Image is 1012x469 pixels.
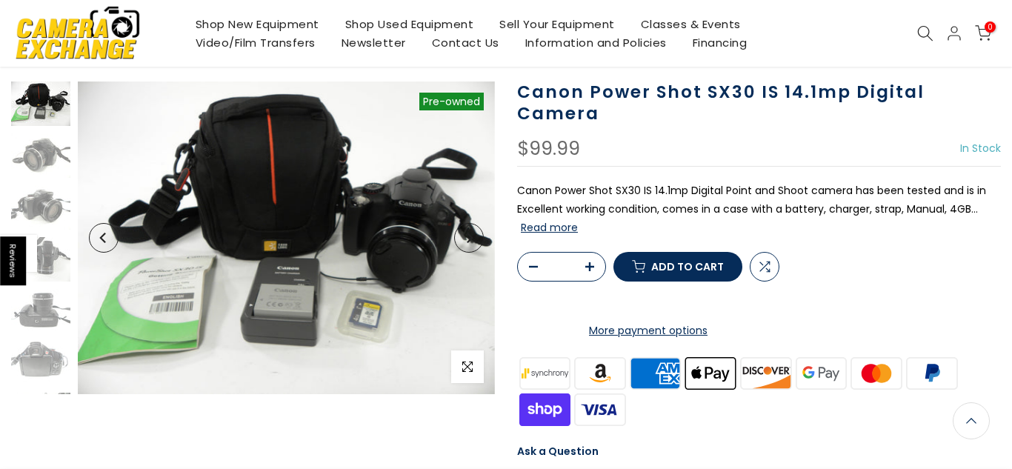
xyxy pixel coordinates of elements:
img: master [849,355,905,391]
a: Newsletter [328,33,419,52]
img: visa [573,391,628,428]
img: apple pay [683,355,739,391]
a: 0 [975,25,991,41]
h1: Canon Power Shot SX30 IS 14.1mp Digital Camera [517,82,1001,124]
button: Previous [89,223,119,253]
span: 0 [985,21,996,33]
img: Canon Power Shot SX30 IS 14.1mp Digital Camera Digital Cameras - Digital Point and Shoot Cameras ... [11,289,70,333]
img: amazon payments [573,355,628,391]
div: $99.99 [517,139,580,159]
img: Canon Power Shot SX30 IS 14.1mp Digital Camera Digital Cameras - Digital Point and Shoot Cameras ... [11,133,70,178]
img: paypal [905,355,960,391]
a: More payment options [517,322,779,340]
button: Read more [521,221,578,234]
img: discover [739,355,794,391]
p: Canon Power Shot SX30 IS 14.1mp Digital Point and Shoot camera has been tested and is in Excellen... [517,182,1001,238]
span: In Stock [960,141,1001,156]
img: google pay [793,355,849,391]
button: Add to cart [613,252,742,282]
img: shopify pay [517,391,573,428]
img: Canon Power Shot SX30 IS 14.1mp Digital Camera Digital Cameras - Digital Point and Shoot Cameras ... [11,341,70,385]
a: Contact Us [419,33,512,52]
a: Ask a Question [517,444,599,459]
img: Canon Power Shot SX30 IS 14.1mp Digital Camera Digital Cameras - Digital Point and Shoot Cameras ... [11,393,70,437]
a: Financing [679,33,760,52]
a: Information and Policies [512,33,679,52]
img: Canon Power Shot SX30 IS 14.1mp Digital Camera Digital Cameras - Digital Point and Shoot Cameras ... [11,237,70,282]
a: Classes & Events [627,15,753,33]
a: Sell Your Equipment [487,15,628,33]
a: Back to the top [953,402,990,439]
a: Shop New Equipment [182,15,332,33]
img: american express [627,355,683,391]
img: Canon Power Shot SX30 IS 14.1mp Digital Camera Digital Cameras - Digital Point and Shoot Cameras ... [78,82,495,394]
a: Video/Film Transfers [182,33,328,52]
img: Canon Power Shot SX30 IS 14.1mp Digital Camera Digital Cameras - Digital Point and Shoot Cameras ... [11,185,70,230]
button: Next [454,223,484,253]
img: Canon Power Shot SX30 IS 14.1mp Digital Camera Digital Cameras - Digital Point and Shoot Cameras ... [11,82,70,126]
span: Add to cart [651,262,724,272]
a: Shop Used Equipment [332,15,487,33]
img: synchrony [517,355,573,391]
